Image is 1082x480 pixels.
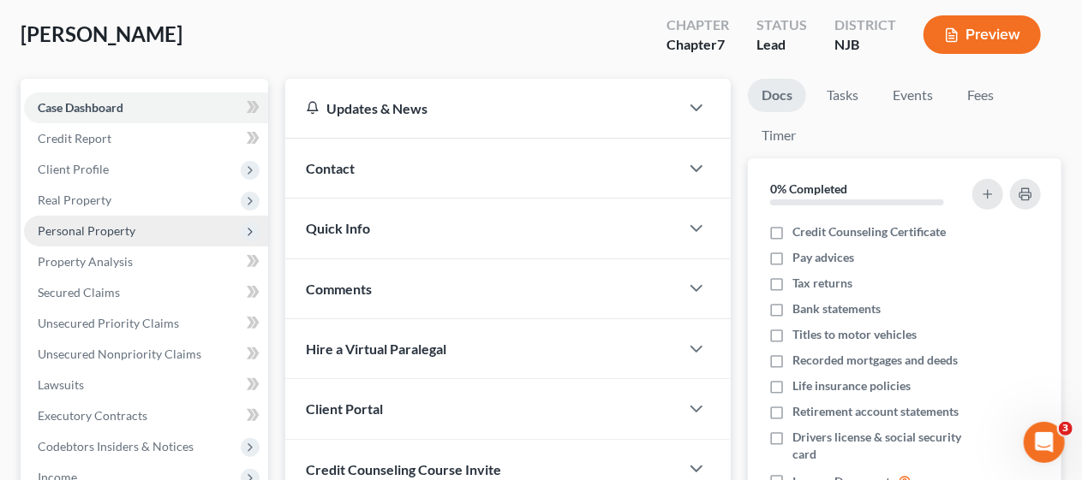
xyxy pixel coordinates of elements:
[306,99,659,117] div: Updates & News
[38,316,179,330] span: Unsecured Priority Claims
[24,308,268,339] a: Unsecured Priority Claims
[38,131,111,145] span: Credit Report
[38,162,109,176] span: Client Profile
[953,79,1008,112] a: Fees
[792,326,917,343] span: Titles to motor vehicles
[306,400,383,417] span: Client Portal
[717,36,725,52] span: 7
[38,439,194,453] span: Codebtors Insiders & Notices
[38,377,84,392] span: Lawsuits
[24,92,268,123] a: Case Dashboard
[38,100,123,115] span: Case Dashboard
[21,21,182,46] span: [PERSON_NAME]
[1024,422,1065,463] iframe: Intercom live chat
[834,15,896,35] div: District
[770,181,847,196] strong: 0% Completed
[24,370,268,400] a: Lawsuits
[792,249,854,266] span: Pay advices
[24,277,268,308] a: Secured Claims
[792,377,911,394] span: Life insurance policies
[792,429,968,463] span: Drivers license & social security card
[24,123,268,154] a: Credit Report
[24,246,268,277] a: Property Analysis
[38,223,135,238] span: Personal Property
[1059,422,1073,436] span: 3
[792,300,881,317] span: Bank statements
[748,119,810,152] a: Timer
[24,400,268,431] a: Executory Contracts
[306,220,370,236] span: Quick Info
[38,408,147,423] span: Executory Contracts
[879,79,947,112] a: Events
[748,79,806,112] a: Docs
[38,347,201,361] span: Unsecured Nonpriority Claims
[38,285,120,299] span: Secured Claims
[813,79,872,112] a: Tasks
[792,223,946,240] span: Credit Counseling Certificate
[924,15,1041,54] button: Preview
[792,352,958,369] span: Recorded mortgages and deeds
[792,275,852,292] span: Tax returns
[792,403,959,420] span: Retirement account statements
[24,339,268,370] a: Unsecured Nonpriority Claims
[306,341,446,357] span: Hire a Virtual Paralegal
[667,35,729,55] div: Chapter
[667,15,729,35] div: Chapter
[306,160,355,176] span: Contact
[834,35,896,55] div: NJB
[38,254,133,269] span: Property Analysis
[306,461,501,477] span: Credit Counseling Course Invite
[756,15,807,35] div: Status
[38,193,111,207] span: Real Property
[756,35,807,55] div: Lead
[306,281,372,297] span: Comments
